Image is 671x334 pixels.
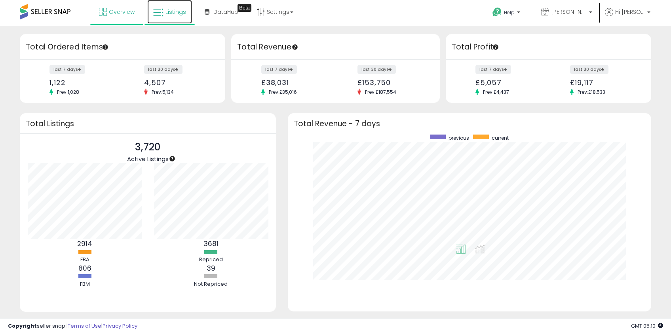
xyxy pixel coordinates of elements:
label: last 30 days [570,65,608,74]
b: 3681 [203,239,219,249]
div: seller snap | | [8,323,137,330]
span: current [492,135,509,141]
div: £153,750 [357,78,426,87]
span: Prev: £4,437 [479,89,513,95]
span: DataHub [213,8,238,16]
a: Terms of Use [68,322,101,330]
span: Prev: £18,533 [574,89,609,95]
a: Help [486,1,528,26]
p: 3,720 [127,140,169,155]
div: Tooltip anchor [169,155,176,162]
div: FBA [61,256,108,264]
h3: Total Revenue [237,42,434,53]
strong: Copyright [8,322,37,330]
h3: Total Revenue - 7 days [294,121,645,127]
label: last 7 days [261,65,297,74]
div: £19,117 [570,78,637,87]
a: Hi [PERSON_NAME] [605,8,650,26]
a: Privacy Policy [103,322,137,330]
span: Prev: 5,134 [148,89,178,95]
b: 2914 [77,239,92,249]
div: £38,031 [261,78,330,87]
label: last 30 days [357,65,396,74]
span: Help [504,9,515,16]
span: Listings [165,8,186,16]
div: 1,122 [49,78,117,87]
b: 806 [78,264,91,273]
i: Get Help [492,7,502,17]
label: last 7 days [475,65,511,74]
h3: Total Profit [452,42,645,53]
div: Tooltip anchor [492,44,499,51]
h3: Total Listings [26,121,270,127]
h3: Total Ordered Items [26,42,219,53]
label: last 30 days [144,65,182,74]
div: FBM [61,281,108,288]
div: Tooltip anchor [291,44,298,51]
div: Not Repriced [187,281,235,288]
span: Active Listings [127,155,169,163]
b: 39 [207,264,215,273]
span: [PERSON_NAME] [551,8,587,16]
span: Prev: 1,028 [53,89,83,95]
div: Tooltip anchor [102,44,109,51]
label: last 7 days [49,65,85,74]
div: Repriced [187,256,235,264]
span: 2025-09-10 05:10 GMT [631,322,663,330]
div: 4,507 [144,78,211,87]
div: Tooltip anchor [238,4,251,12]
span: Prev: £187,554 [361,89,400,95]
span: Hi [PERSON_NAME] [615,8,645,16]
div: £5,057 [475,78,543,87]
span: previous [449,135,469,141]
span: Overview [109,8,135,16]
span: Prev: £35,016 [265,89,301,95]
